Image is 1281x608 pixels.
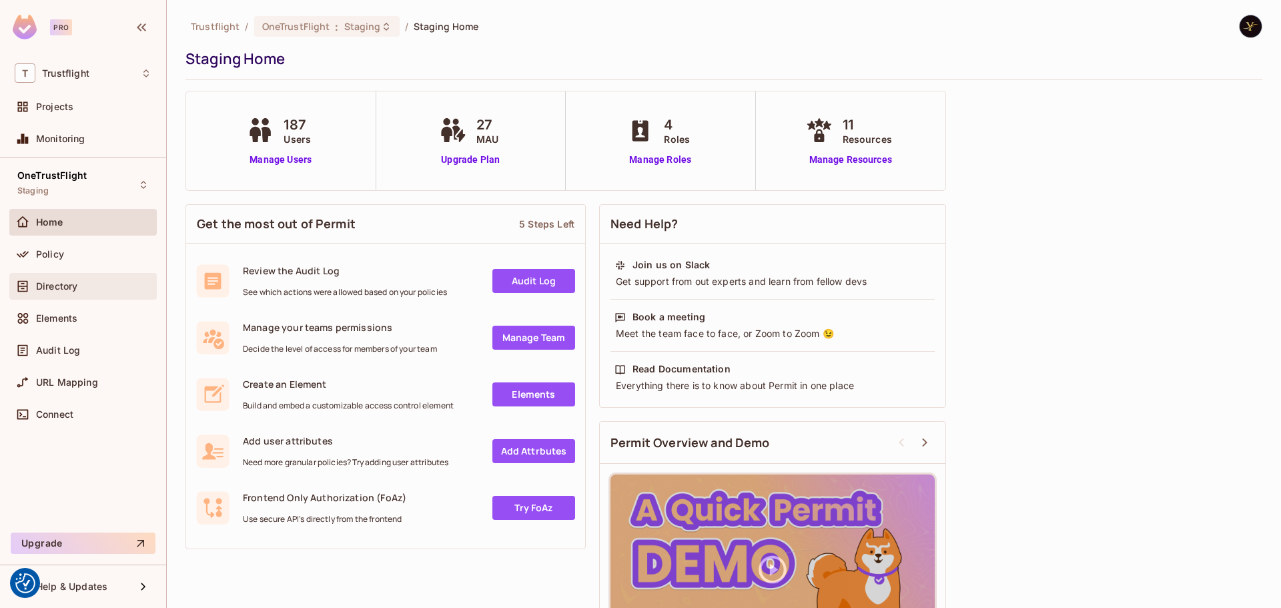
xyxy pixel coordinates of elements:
div: Pro [50,19,72,35]
div: Book a meeting [632,310,705,324]
span: Roles [664,132,690,146]
img: Yilmaz Alizadeh [1240,15,1262,37]
a: Upgrade Plan [436,153,505,167]
a: Manage Roles [624,153,697,167]
div: Join us on Slack [632,258,710,272]
div: Read Documentation [632,362,731,376]
span: Monitoring [36,133,85,144]
a: Manage Resources [803,153,899,167]
span: Policy [36,249,64,260]
span: Need more granular policies? Try adding user attributes [243,457,448,468]
a: Audit Log [492,269,575,293]
span: Need Help? [610,216,679,232]
span: Get the most out of Permit [197,216,356,232]
span: Home [36,217,63,228]
span: OneTrustFlight [262,20,330,33]
span: Staging [344,20,381,33]
a: Elements [492,382,575,406]
span: Create an Element [243,378,454,390]
span: Frontend Only Authorization (FoAz) [243,491,406,504]
span: T [15,63,35,83]
span: 27 [476,115,498,135]
span: Projects [36,101,73,112]
span: Decide the level of access for members of your team [243,344,437,354]
span: the active workspace [191,20,240,33]
a: Manage Team [492,326,575,350]
span: Staging [17,186,49,196]
span: Help & Updates [36,581,107,592]
span: 4 [664,115,690,135]
span: Manage your teams permissions [243,321,437,334]
span: Workspace: Trustflight [42,68,89,79]
div: Get support from out experts and learn from fellow devs [614,275,931,288]
span: Staging Home [414,20,479,33]
div: Everything there is to know about Permit in one place [614,379,931,392]
span: 11 [843,115,892,135]
span: 187 [284,115,311,135]
button: Upgrade [11,533,155,554]
img: Revisit consent button [15,573,35,593]
span: Users [284,132,311,146]
span: MAU [476,132,498,146]
span: See which actions were allowed based on your policies [243,287,447,298]
li: / [405,20,408,33]
span: Review the Audit Log [243,264,447,277]
div: Staging Home [185,49,1256,69]
span: Add user attributes [243,434,448,447]
a: Add Attrbutes [492,439,575,463]
span: Build and embed a customizable access control element [243,400,454,411]
span: Resources [843,132,892,146]
span: Audit Log [36,345,80,356]
div: Meet the team face to face, or Zoom to Zoom 😉 [614,327,931,340]
span: Elements [36,313,77,324]
div: 5 Steps Left [519,218,574,230]
span: Use secure API's directly from the frontend [243,514,406,525]
span: URL Mapping [36,377,98,388]
img: SReyMgAAAABJRU5ErkJggg== [13,15,37,39]
a: Manage Users [244,153,318,167]
button: Consent Preferences [15,573,35,593]
span: Directory [36,281,77,292]
span: Permit Overview and Demo [610,434,770,451]
span: Connect [36,409,73,420]
a: Try FoAz [492,496,575,520]
li: / [245,20,248,33]
span: : [334,21,339,32]
span: OneTrustFlight [17,170,87,181]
